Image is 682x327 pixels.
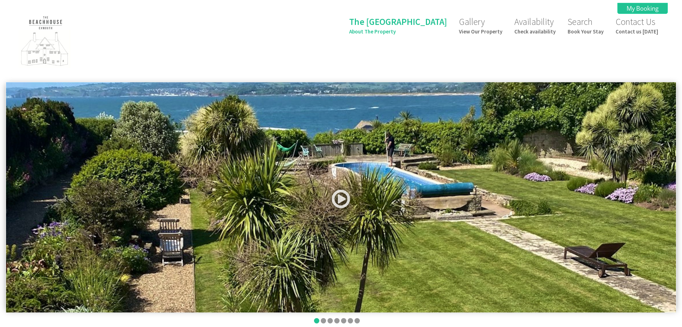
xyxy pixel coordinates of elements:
[616,16,658,35] a: Contact UsContact us [DATE]
[617,3,668,14] a: My Booking
[568,28,603,35] small: Book Your Stay
[459,16,502,35] a: GalleryView Our Property
[616,28,658,35] small: Contact us [DATE]
[349,28,447,35] small: About The Property
[568,16,603,35] a: SearchBook Your Stay
[514,16,556,35] a: AvailabilityCheck availability
[514,28,556,35] small: Check availability
[349,16,447,35] a: The [GEOGRAPHIC_DATA]About The Property
[10,13,81,71] img: The Beach House Exmouth
[459,28,502,35] small: View Our Property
